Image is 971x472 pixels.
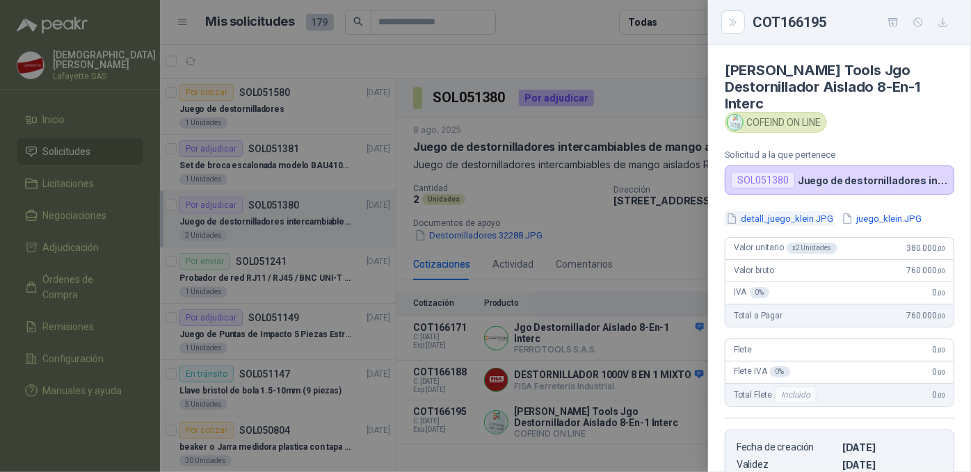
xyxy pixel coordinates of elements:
[734,243,837,254] span: Valor unitario
[734,266,774,275] span: Valor bruto
[933,367,945,377] span: 0
[937,312,945,320] span: ,00
[734,311,783,320] span: Total a Pagar
[734,386,819,403] span: Total Flete
[933,390,945,400] span: 0
[734,287,769,298] span: IVA
[728,115,743,130] img: Company Logo
[842,441,942,453] p: [DATE]
[906,243,945,253] span: 380.000
[725,211,835,226] button: detall_juego_klein.JPG
[906,311,945,320] span: 760.000
[937,391,945,399] span: ,00
[737,441,837,453] p: Fecha de creación
[737,459,837,471] p: Validez
[725,62,954,112] h4: [PERSON_NAME] Tools Jgo Destornillador Aislado 8-En-1 Interc
[753,11,954,33] div: COT166195
[937,245,945,252] span: ,00
[725,149,954,160] p: Solicitud a la que pertenece
[750,287,770,298] div: 0 %
[787,243,837,254] div: x 2 Unidades
[798,174,948,186] p: Juego de destornilladores intercambiables de mango aislados Ref: 32288
[937,346,945,354] span: ,00
[725,14,741,31] button: Close
[734,345,752,355] span: Flete
[933,345,945,355] span: 0
[840,211,923,226] button: juego_klein.JPG
[734,366,790,377] span: Flete IVA
[937,267,945,275] span: ,00
[775,386,817,403] div: Incluido
[842,459,942,471] p: [DATE]
[731,172,795,188] div: SOL051380
[770,366,790,377] div: 0 %
[937,368,945,376] span: ,00
[933,288,945,298] span: 0
[937,289,945,297] span: ,00
[906,266,945,275] span: 760.000
[725,112,827,133] div: COFEIND ON LINE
